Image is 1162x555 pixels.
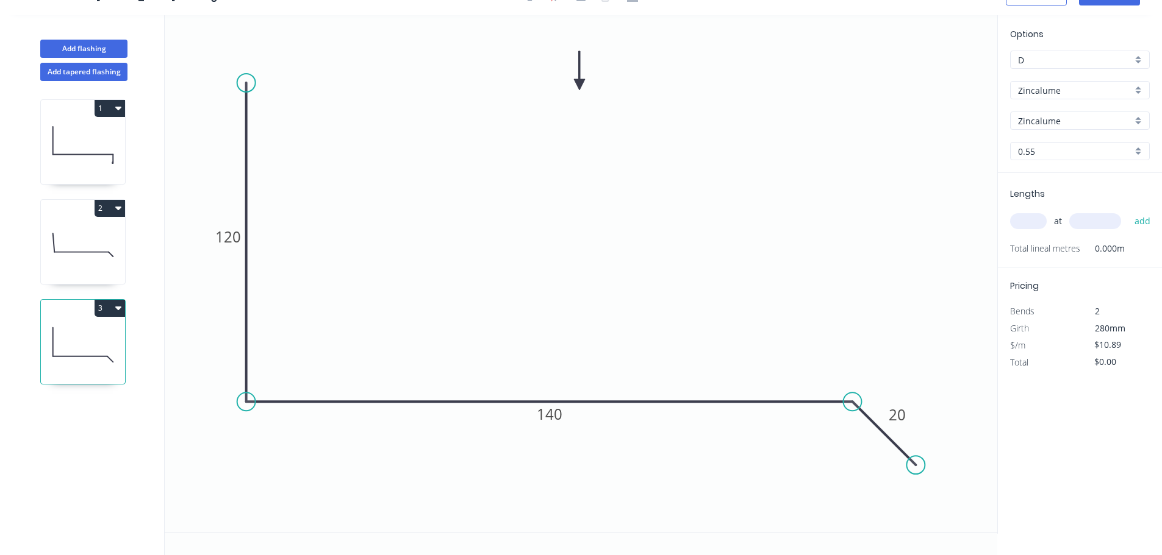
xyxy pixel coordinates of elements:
button: 2 [95,200,125,217]
button: 3 [95,300,125,317]
input: Price level [1018,54,1132,66]
tspan: 20 [889,405,906,425]
tspan: 120 [215,227,241,247]
span: Options [1010,28,1044,40]
tspan: 140 [537,404,562,424]
span: Lengths [1010,188,1045,200]
button: Add flashing [40,40,127,58]
svg: 0 [165,15,997,532]
span: $/m [1010,339,1025,351]
span: Bends [1010,305,1035,317]
input: Colour [1018,115,1132,127]
button: 1 [95,100,125,117]
span: Girth [1010,322,1029,334]
span: Total [1010,356,1028,368]
input: Thickness [1018,145,1132,158]
span: Total lineal metres [1010,240,1080,257]
input: Material [1018,84,1132,97]
span: 0.000m [1080,240,1125,257]
span: at [1054,213,1062,230]
span: Pricing [1010,280,1039,292]
span: 2 [1095,305,1100,317]
span: 280mm [1095,322,1125,334]
button: Add tapered flashing [40,63,127,81]
button: add [1128,211,1157,232]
